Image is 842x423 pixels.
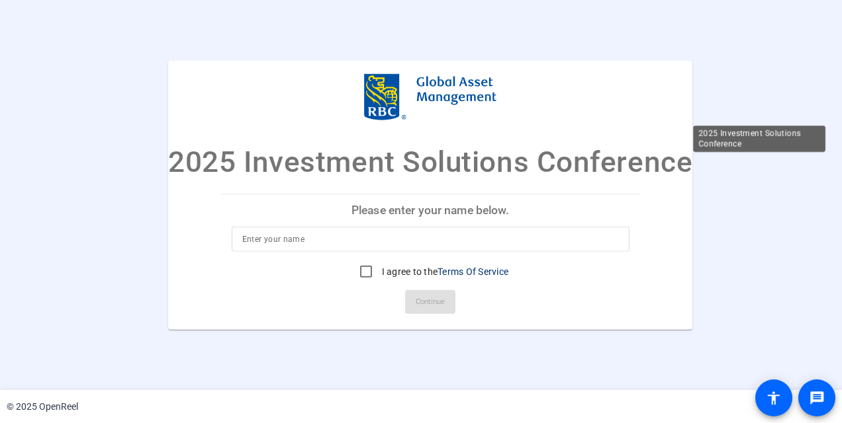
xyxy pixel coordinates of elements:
[438,266,508,276] a: Terms Of Service
[693,126,825,152] div: 2025 Investment Solutions Conference
[809,390,825,406] mat-icon: message
[766,390,782,406] mat-icon: accessibility
[7,400,78,414] div: © 2025 OpenReel
[168,140,692,184] p: 2025 Investment Solutions Conference
[242,231,619,247] input: Enter your name
[364,74,496,120] img: company-logo
[379,264,509,278] label: I agree to the
[221,194,640,226] p: Please enter your name below.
